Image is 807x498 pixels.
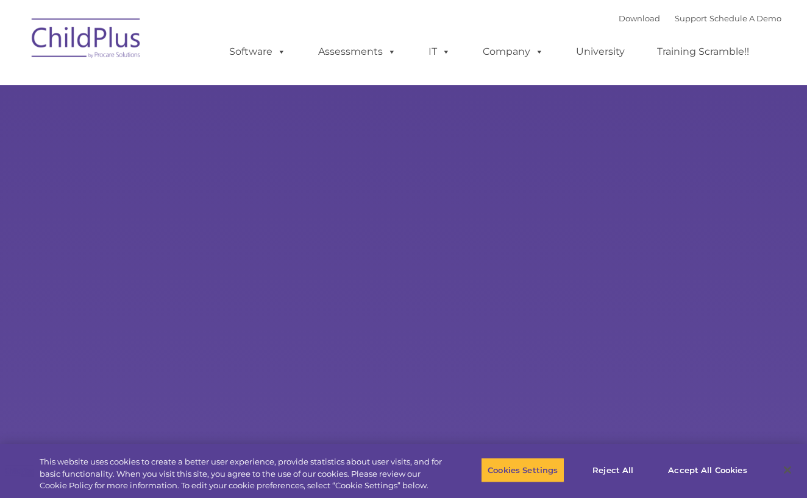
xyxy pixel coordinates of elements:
[416,40,463,64] a: IT
[481,457,564,483] button: Cookies Settings
[26,10,148,71] img: ChildPlus by Procare Solutions
[709,13,781,23] a: Schedule A Demo
[774,457,801,483] button: Close
[471,40,556,64] a: Company
[575,457,651,483] button: Reject All
[40,456,444,492] div: This website uses cookies to create a better user experience, provide statistics about user visit...
[619,13,781,23] font: |
[306,40,408,64] a: Assessments
[645,40,761,64] a: Training Scramble!!
[564,40,637,64] a: University
[661,457,753,483] button: Accept All Cookies
[619,13,660,23] a: Download
[675,13,707,23] a: Support
[217,40,298,64] a: Software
